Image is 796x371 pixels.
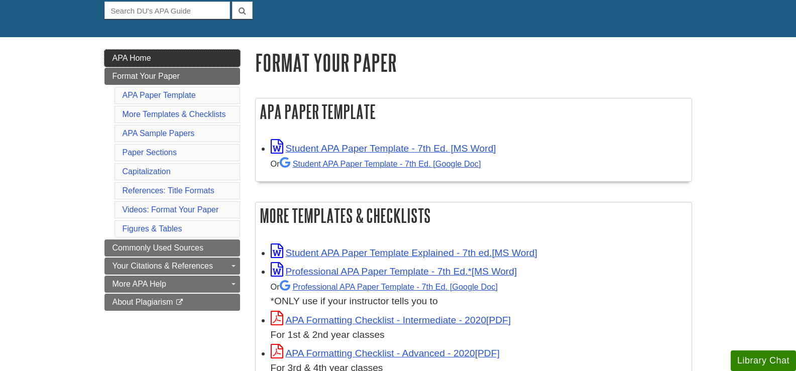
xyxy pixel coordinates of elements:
a: More Templates & Checklists [123,110,226,118]
a: Format Your Paper [104,68,240,85]
a: Professional APA Paper Template - 7th Ed. [280,282,498,291]
a: Link opens in new window [271,315,511,325]
h2: More Templates & Checklists [256,202,692,229]
span: More APA Help [112,280,166,288]
span: Commonly Used Sources [112,243,203,252]
a: Capitalization [123,167,171,176]
a: Your Citations & References [104,258,240,275]
h1: Format Your Paper [255,50,692,75]
a: More APA Help [104,276,240,293]
a: APA Home [104,50,240,67]
a: Link opens in new window [271,266,517,277]
span: Your Citations & References [112,262,213,270]
button: Library Chat [731,350,796,371]
span: APA Home [112,54,151,62]
i: This link opens in a new window [175,299,184,306]
a: References: Title Formats [123,186,214,195]
div: Guide Page Menu [104,50,240,311]
div: *ONLY use if your instructor tells you to [271,279,687,309]
small: Or [271,282,498,291]
a: About Plagiarism [104,294,240,311]
h2: APA Paper Template [256,98,692,125]
a: Link opens in new window [271,143,496,154]
div: For 1st & 2nd year classes [271,328,687,342]
span: About Plagiarism [112,298,173,306]
input: Search DU's APA Guide [104,2,230,19]
span: Format Your Paper [112,72,180,80]
a: APA Paper Template [123,91,196,99]
a: Link opens in new window [271,348,500,358]
a: Paper Sections [123,148,177,157]
a: Link opens in new window [271,248,537,258]
small: Or [271,159,481,168]
a: APA Sample Papers [123,129,195,138]
a: Figures & Tables [123,224,182,233]
a: Videos: Format Your Paper [123,205,219,214]
a: Commonly Used Sources [104,239,240,257]
a: Student APA Paper Template - 7th Ed. [Google Doc] [280,159,481,168]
